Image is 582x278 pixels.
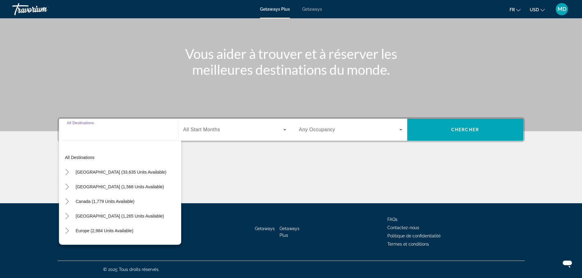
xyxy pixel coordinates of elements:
[73,240,164,251] button: [GEOGRAPHIC_DATA] (217 units available)
[554,3,570,16] button: User Menu
[76,214,164,218] span: [GEOGRAPHIC_DATA] (1,265 units available)
[558,254,577,273] iframe: Bouton de lancement de la fenêtre de messagerie
[62,226,73,236] button: Toggle Europe (2,984 units available)
[73,225,137,236] button: Europe (2,984 units available)
[73,211,167,222] button: [GEOGRAPHIC_DATA] (1,265 units available)
[62,152,181,163] button: All destinations
[183,127,220,132] span: All Start Months
[260,7,290,12] a: Getaways Plus
[530,7,539,12] span: USD
[12,1,73,17] a: Travorium
[280,226,299,238] a: Getaways Plus
[62,182,73,192] button: Toggle Mexico (1,568 units available)
[530,5,545,14] button: Change currency
[76,199,135,204] span: Canada (1,779 units available)
[407,119,523,141] button: Chercher
[103,267,159,272] span: © 2025 Tous droits réservés.
[73,181,167,192] button: [GEOGRAPHIC_DATA] (1,568 units available)
[76,184,164,189] span: [GEOGRAPHIC_DATA] (1,568 units available)
[76,228,134,233] span: Europe (2,984 units available)
[299,127,335,132] span: Any Occupancy
[510,5,521,14] button: Change language
[76,170,167,175] span: [GEOGRAPHIC_DATA] (33,635 units available)
[177,46,406,78] h1: Vous aider à trouver et à réserver les meilleures destinations du monde.
[387,233,441,238] a: Politique de confidentialité
[558,6,566,12] span: MD
[387,217,397,222] a: FAQs
[510,7,515,12] span: fr
[387,225,419,230] a: Contactez-nous
[65,155,95,160] span: All destinations
[62,167,73,178] button: Toggle United States (33,635 units available)
[62,240,73,251] button: Toggle Australia (217 units available)
[62,196,73,207] button: Toggle Canada (1,779 units available)
[255,226,275,231] a: Getaways
[62,211,73,222] button: Toggle Caribbean & Atlantic Islands (1,265 units available)
[59,119,523,141] div: Search widget
[73,167,170,178] button: [GEOGRAPHIC_DATA] (33,635 units available)
[387,242,429,247] a: Termes et conditions
[302,7,322,12] a: Getaways
[451,127,479,132] span: Chercher
[67,121,94,125] span: All Destinations
[73,196,138,207] button: Canada (1,779 units available)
